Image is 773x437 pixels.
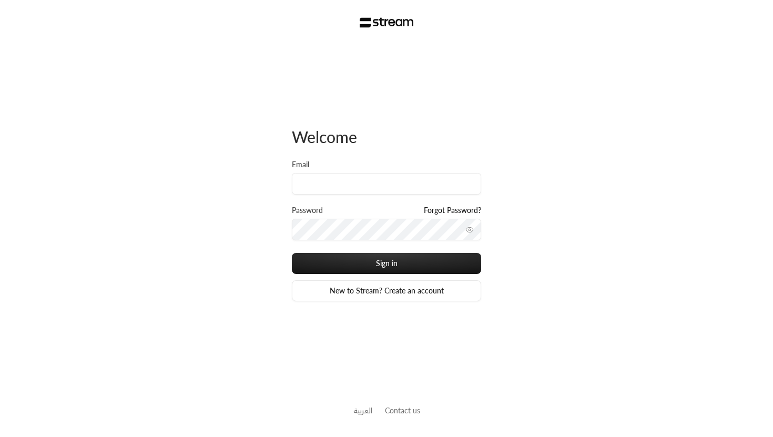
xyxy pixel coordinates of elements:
span: Welcome [292,127,357,146]
a: العربية [353,401,372,420]
label: Email [292,159,309,170]
button: Sign in [292,253,481,274]
a: New to Stream? Create an account [292,280,481,301]
a: Contact us [385,406,420,415]
label: Password [292,205,323,216]
button: toggle password visibility [461,221,478,238]
a: Forgot Password? [424,205,481,216]
button: Contact us [385,405,420,416]
img: Stream Logo [360,17,414,28]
